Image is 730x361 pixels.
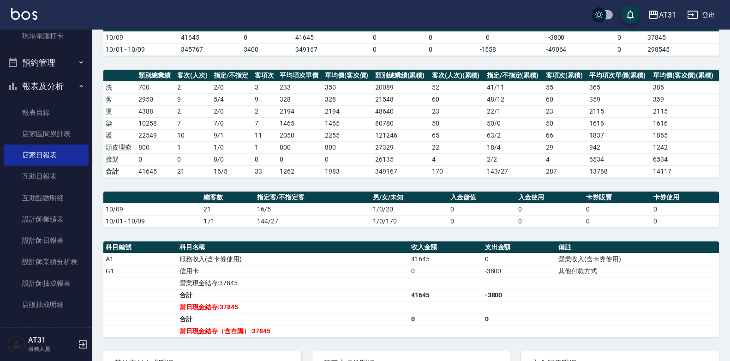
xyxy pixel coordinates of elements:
td: 9 [175,93,211,105]
td: 0 [593,31,645,43]
td: 800 [323,141,373,153]
td: 2 / 0 [211,105,252,117]
td: 1262 [277,165,323,177]
td: 52 [430,81,485,93]
th: 指定/不指定(累積) [485,70,544,82]
a: 設計師業績表 [4,209,89,230]
td: 22 / 1 [485,105,544,117]
th: 支出金額 [483,241,556,253]
td: 345767 [179,43,241,55]
th: 客項次(累積) [544,70,587,82]
td: 0 [516,215,584,227]
td: 328 [277,93,323,105]
td: 1 / 0 [211,141,252,153]
th: 男/女/未知 [371,192,449,204]
table: a dense table [103,10,719,56]
td: 27329 [373,141,430,153]
td: 1 [175,141,211,153]
td: 328 [323,93,373,105]
td: 剪 [103,93,136,105]
td: 26135 [373,153,430,165]
td: 1837 [587,129,651,141]
a: 設計師抽成報表 [4,273,89,294]
td: 21 [175,165,211,177]
td: 1465 [277,117,323,129]
td: 287 [544,165,587,177]
td: 80780 [373,117,430,129]
td: 41645 [136,165,175,177]
td: 0 [651,203,719,215]
td: 65 [430,129,485,141]
th: 客項次 [252,70,277,82]
td: 0 [516,203,584,215]
td: 2950 [136,93,175,105]
td: 13768 [587,165,651,177]
th: 單均價(客次價) [323,70,373,82]
td: 9 [252,93,277,105]
td: 2 / 2 [485,153,544,165]
td: 23 [430,105,485,117]
td: 0 [651,215,719,227]
td: 21548 [373,93,430,105]
td: 29 [544,141,587,153]
table: a dense table [103,241,719,337]
td: -1558 [456,43,519,55]
td: 0 [584,203,652,215]
td: 18 / 4 [485,141,544,153]
table: a dense table [103,70,719,178]
td: 22 [430,141,485,153]
td: 4388 [136,105,175,117]
td: 服務收入(含卡券使用) [177,253,409,265]
td: 1983 [323,165,373,177]
td: 66 [544,129,587,141]
td: 0 [323,153,373,165]
th: 總客數 [201,192,255,204]
td: 營業現金結存:37845 [177,277,409,289]
td: 298545 [645,43,719,55]
td: 2 [252,105,277,117]
td: 0 [405,43,456,55]
td: 33 [252,165,277,177]
td: 50 [544,117,587,129]
th: 卡券使用 [651,192,719,204]
td: 10258 [136,117,175,129]
td: 0 [241,31,293,43]
button: 登出 [683,6,719,24]
td: 1465 [323,117,373,129]
td: -3800 [483,265,556,277]
td: 55 [544,81,587,93]
td: 121246 [373,129,430,141]
td: 0 [277,153,323,165]
th: 收入金額 [409,241,483,253]
th: 指定/不指定 [211,70,252,82]
td: 頭皮理療 [103,141,136,153]
td: 0 / 0 [211,153,252,165]
td: 0 [593,43,645,55]
th: 入金使用 [516,192,584,204]
td: 700 [136,81,175,93]
td: 16/5 [255,203,371,215]
td: 4 [544,153,587,165]
td: 21 [201,203,255,215]
a: 店家日報表 [4,144,89,166]
td: 349167 [373,165,430,177]
td: 0 [448,215,516,227]
td: 365 [587,81,651,93]
td: 0 [456,31,519,43]
td: 10/01 - 10/09 [103,43,179,55]
td: 143/27 [485,165,544,177]
td: 22549 [136,129,175,141]
td: 359 [587,93,651,105]
td: 1865 [651,129,719,141]
td: 41 / 11 [485,81,544,93]
td: 23 [544,105,587,117]
td: 1 [252,141,277,153]
td: 7 [175,117,211,129]
td: 171 [201,215,255,227]
td: 37845 [645,31,719,43]
td: 合計 [177,289,409,301]
h5: AT31 [28,336,75,345]
td: 3 [252,81,277,93]
td: 2194 [323,105,373,117]
p: 服務人員 [28,345,75,353]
